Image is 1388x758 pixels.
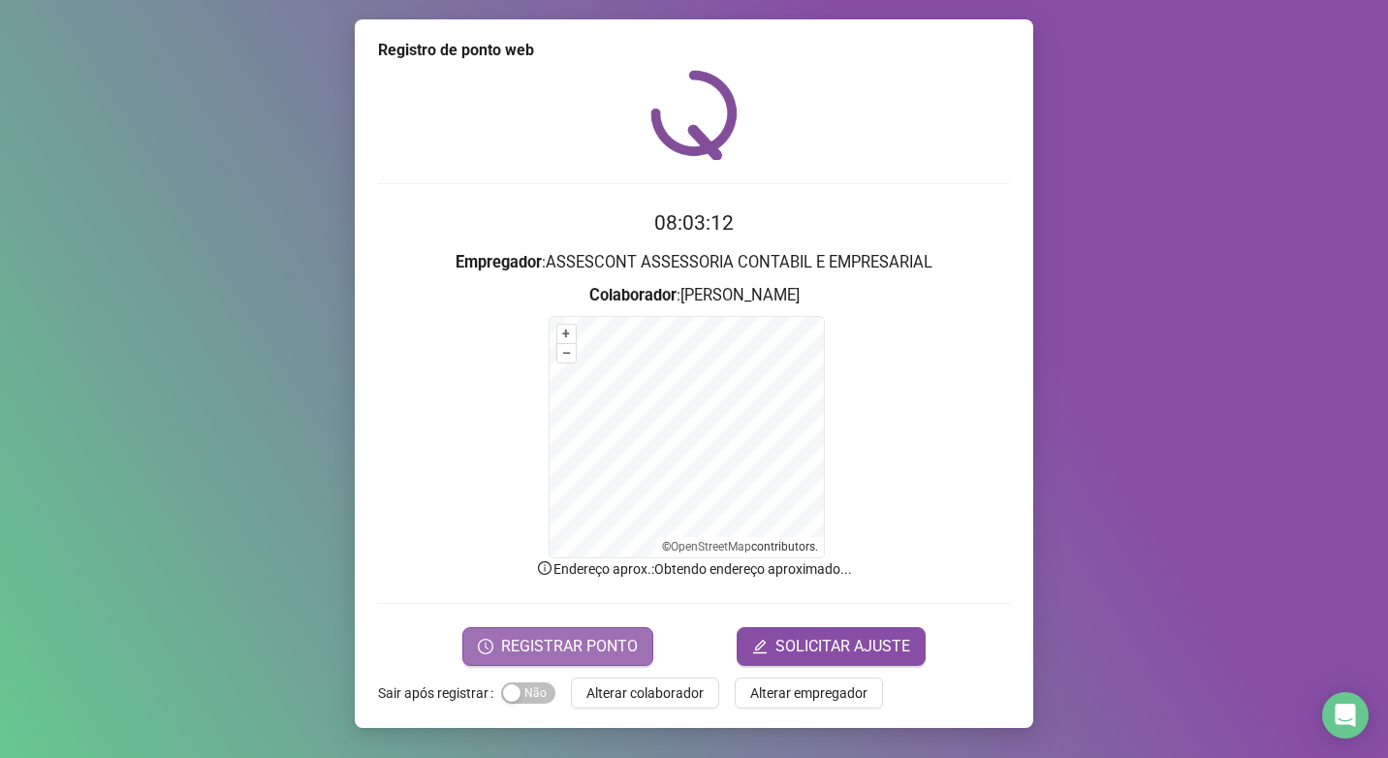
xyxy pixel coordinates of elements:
span: SOLICITAR AJUSTE [775,635,910,658]
button: + [557,325,576,343]
span: info-circle [536,559,553,577]
img: QRPoint [650,70,738,160]
a: OpenStreetMap [671,540,751,553]
time: 08:03:12 [654,211,734,235]
button: Alterar colaborador [571,678,719,709]
span: Alterar colaborador [586,682,704,704]
label: Sair após registrar [378,678,501,709]
button: – [557,344,576,363]
p: Endereço aprox. : Obtendo endereço aproximado... [378,558,1010,580]
span: clock-circle [478,639,493,654]
li: © contributors. [662,540,818,553]
button: Alterar empregador [735,678,883,709]
button: editSOLICITAR AJUSTE [737,627,926,666]
span: Alterar empregador [750,682,867,704]
strong: Empregador [456,253,542,271]
span: REGISTRAR PONTO [501,635,638,658]
span: edit [752,639,768,654]
h3: : ASSESCONT ASSESSORIA CONTABIL E EMPRESARIAL [378,250,1010,275]
strong: Colaborador [589,286,677,304]
div: Open Intercom Messenger [1322,692,1369,739]
div: Registro de ponto web [378,39,1010,62]
button: REGISTRAR PONTO [462,627,653,666]
h3: : [PERSON_NAME] [378,283,1010,308]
